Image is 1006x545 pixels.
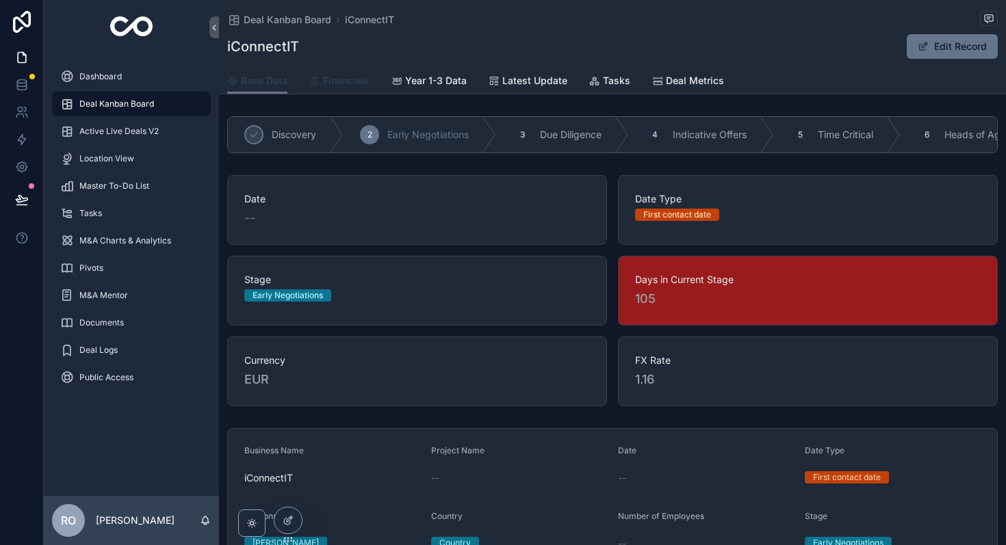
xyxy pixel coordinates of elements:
[643,209,711,221] div: First contact date
[79,208,102,219] span: Tasks
[244,273,590,287] span: Stage
[818,128,873,142] span: Time Critical
[323,74,370,88] span: Financials
[618,471,626,485] span: --
[635,370,981,389] span: 1.16
[52,174,211,198] a: Master To-Do List
[79,153,134,164] span: Location View
[635,354,981,367] span: FX Rate
[61,512,76,529] span: RO
[635,273,981,287] span: Days in Current Stage
[798,129,803,140] span: 5
[520,129,525,140] span: 3
[907,34,998,59] button: Edit Record
[391,68,467,96] a: Year 1-3 Data
[79,235,171,246] span: M&A Charts & Analytics
[110,16,153,38] img: App logo
[52,365,211,390] a: Public Access
[813,471,881,483] div: First contact date
[431,471,439,485] span: --
[244,511,291,521] span: Responsible
[925,129,929,140] span: 6
[79,317,124,328] span: Documents
[79,372,133,383] span: Public Access
[253,289,323,302] div: Early Negotiations
[673,128,747,142] span: Indicative Offers
[244,192,590,206] span: Date
[52,283,211,308] a: M&A Mentor
[244,354,590,367] span: Currency
[431,445,485,455] span: Project Name
[635,192,981,206] span: Date Type
[244,471,420,485] span: iConnectIT
[52,146,211,171] a: Location View
[367,129,372,140] span: 2
[431,511,463,521] span: Country
[387,128,469,142] span: Early Negotiations
[52,64,211,89] a: Dashboard
[227,37,299,56] h1: iConnectIT
[489,68,567,96] a: Latest Update
[79,126,159,137] span: Active Live Deals V2
[805,445,844,455] span: Date Type
[52,256,211,280] a: Pivots
[345,13,394,27] a: iConnectIT
[272,128,316,142] span: Discovery
[44,55,219,408] div: scrollable content
[96,514,175,527] p: [PERSON_NAME]
[244,445,304,455] span: Business Name
[52,310,211,335] a: Documents
[244,370,590,389] span: EUR
[52,338,211,362] a: Deal Logs
[652,68,724,96] a: Deal Metrics
[652,129,658,140] span: 4
[79,290,128,301] span: M&A Mentor
[79,181,149,191] span: Master To-Do List
[309,68,370,96] a: Financials
[805,511,827,521] span: Stage
[502,74,567,88] span: Latest Update
[52,201,211,226] a: Tasks
[227,68,287,94] a: Base Data
[666,74,724,88] span: Deal Metrics
[244,13,331,27] span: Deal Kanban Board
[52,228,211,253] a: M&A Charts & Analytics
[540,128,602,142] span: Due Diligence
[405,74,467,88] span: Year 1-3 Data
[79,345,118,356] span: Deal Logs
[589,68,630,96] a: Tasks
[241,74,287,88] span: Base Data
[227,13,331,27] a: Deal Kanban Board
[603,74,630,88] span: Tasks
[244,209,255,228] span: --
[52,92,211,116] a: Deal Kanban Board
[618,511,704,521] span: Number of Employees
[52,119,211,144] a: Active Live Deals V2
[635,289,981,308] span: 105
[79,263,103,274] span: Pivots
[79,71,122,82] span: Dashboard
[618,445,636,455] span: Date
[79,98,154,109] span: Deal Kanban Board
